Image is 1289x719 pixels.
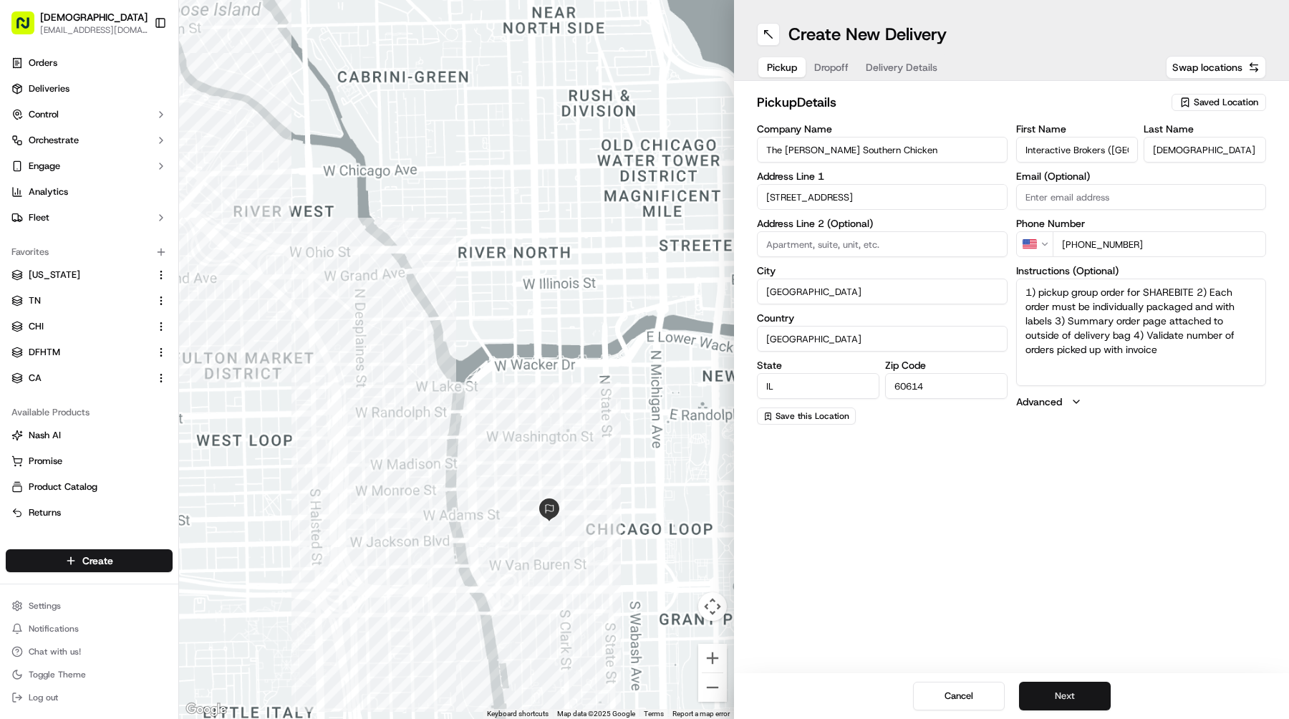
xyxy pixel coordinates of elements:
span: Saved Location [1194,96,1258,109]
label: Phone Number [1016,218,1267,228]
span: Knowledge Base [29,281,110,296]
a: Returns [11,506,167,519]
button: DFHTM [6,341,173,364]
button: Zoom in [698,644,727,672]
input: Enter city [757,279,1008,304]
a: Report a map error [672,710,730,718]
span: API Documentation [135,281,230,296]
input: Enter address [757,184,1008,210]
a: Product Catalog [11,481,167,493]
label: Address Line 2 (Optional) [757,218,1008,228]
button: Control [6,103,173,126]
a: [US_STATE] [11,269,150,281]
span: Engage [29,160,60,173]
button: Map camera controls [698,592,727,621]
button: Settings [6,596,173,616]
label: City [757,266,1008,276]
span: Orchestrate [29,134,79,147]
button: CA [6,367,173,390]
button: Product Catalog [6,476,173,498]
a: 📗Knowledge Base [9,276,115,301]
label: Country [757,313,1008,323]
button: Advanced [1016,395,1267,409]
span: Swap locations [1172,60,1242,74]
button: Next [1019,682,1111,710]
img: Nash [14,14,43,43]
div: Favorites [6,241,173,264]
button: Promise [6,450,173,473]
span: Control [29,108,59,121]
a: Terms (opens in new tab) [644,710,664,718]
button: Zoom out [698,673,727,702]
input: Enter zip code [885,373,1008,399]
img: 1724597045416-56b7ee45-8013-43a0-a6f9-03cb97ddad50 [30,137,56,163]
button: Save this Location [757,407,856,425]
button: Notifications [6,619,173,639]
span: Nash AI [29,429,61,442]
input: Enter first name [1016,137,1139,163]
span: Dropoff [814,60,849,74]
img: 1736555255976-a54dd68f-1ca7-489b-9aae-adbdc363a1c4 [29,223,40,234]
label: Last Name [1144,124,1266,134]
span: Analytics [29,185,68,198]
button: Saved Location [1172,92,1266,112]
button: Engage [6,155,173,178]
label: Company Name [757,124,1008,134]
h2: pickup Details [757,92,1163,112]
span: Chat with us! [29,646,81,657]
button: Returns [6,501,173,524]
span: • [121,222,126,233]
button: Log out [6,687,173,708]
input: Enter last name [1144,137,1266,163]
button: Fleet [6,206,173,229]
input: Apartment, suite, unit, etc. [757,231,1008,257]
img: Klarizel Pensader [14,208,37,231]
h1: Create New Delivery [788,23,947,46]
button: Chat with us! [6,642,173,662]
a: Orders [6,52,173,74]
input: Got a question? Start typing here... [37,92,258,107]
input: Enter country [757,326,1008,352]
input: Enter state [757,373,879,399]
button: See all [222,183,261,201]
label: Email (Optional) [1016,171,1267,181]
img: Google [183,700,230,719]
a: CHI [11,320,150,333]
div: 📗 [14,283,26,294]
span: Settings [29,600,61,612]
span: Map data ©2025 Google [557,710,635,718]
span: Log out [29,692,58,703]
a: Open this area in Google Maps (opens a new window) [183,700,230,719]
input: Enter email address [1016,184,1267,210]
span: Fleet [29,211,49,224]
div: Past conversations [14,186,96,198]
button: TN [6,289,173,312]
span: Save this Location [776,410,849,422]
label: Address Line 1 [757,171,1008,181]
span: Create [82,554,113,568]
label: Zip Code [885,360,1008,370]
button: Cancel [913,682,1005,710]
span: Notifications [29,623,79,634]
div: Available Products [6,401,173,424]
span: DFHTM [29,346,60,359]
span: Pylon [143,317,173,327]
span: Orders [29,57,57,69]
input: Enter company name [757,137,1008,163]
span: [DATE] [129,222,158,233]
textarea: 1) pickup group order for SHAREBITE 2) Each order must be individually packaged and with labels 3... [1016,279,1267,386]
a: DFHTM [11,346,150,359]
button: [EMAIL_ADDRESS][DOMAIN_NAME] [40,24,148,36]
button: [DEMOGRAPHIC_DATA][EMAIL_ADDRESS][DOMAIN_NAME] [6,6,148,40]
label: Instructions (Optional) [1016,266,1267,276]
input: Enter phone number [1053,231,1267,257]
a: Analytics [6,180,173,203]
span: Delivery Details [866,60,937,74]
img: 1736555255976-a54dd68f-1ca7-489b-9aae-adbdc363a1c4 [14,137,40,163]
span: Toggle Theme [29,669,86,680]
a: Promise [11,455,167,468]
button: [US_STATE] [6,264,173,286]
span: Deliveries [29,82,69,95]
button: Nash AI [6,424,173,447]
